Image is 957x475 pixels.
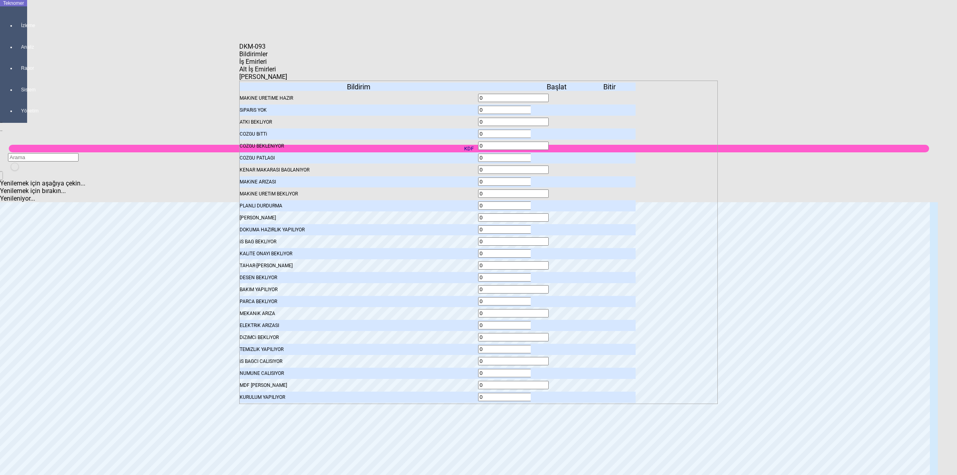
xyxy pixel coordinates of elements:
[239,50,268,58] span: Bildirimler
[478,309,549,317] input: With Spin And Buttons
[583,83,636,91] div: Bitir
[478,166,549,174] input: With Spin And Buttons
[240,200,478,211] div: PLANLI DURDURMA
[478,297,549,305] input: With Spin And Buttons
[239,58,267,65] span: İş Emirleri
[478,225,549,234] input: With Spin And Buttons
[478,381,549,389] input: With Spin And Buttons
[240,368,478,379] div: NUMUNE CALISIYOR
[240,284,478,295] div: BAKIM YAPILIYOR
[239,43,270,50] div: DKM-093
[478,285,549,294] input: With Spin And Buttons
[240,176,478,187] div: MAKiNE ARIZASI
[531,83,583,91] div: Başlat
[240,260,478,271] div: TAHAR-[PERSON_NAME]
[478,106,549,114] input: With Spin And Buttons
[478,213,549,222] input: With Spin And Buttons
[240,93,478,104] div: MAKiNE URETiME HAZIR
[478,249,549,258] input: With Spin And Buttons
[240,116,478,128] div: ATKI BEKLiYOR
[239,65,276,73] span: Alt İş Emirleri
[478,154,549,162] input: With Spin And Buttons
[478,357,549,365] input: With Spin And Buttons
[240,104,478,116] div: SiPARiS YOK
[240,320,478,331] div: ELEKTRiK ARIZASI
[240,272,478,283] div: DESEN BEKLiYOR
[478,201,549,210] input: With Spin And Buttons
[478,130,549,138] input: With Spin And Buttons
[239,81,718,404] dxi-item: Bildirimler
[478,94,549,102] input: With Spin And Buttons
[478,261,549,270] input: With Spin And Buttons
[240,248,478,259] div: KALiTE ONAYI BEKLiYOR
[478,393,549,401] input: With Spin And Buttons
[240,212,478,223] div: [PERSON_NAME]
[478,273,549,282] input: With Spin And Buttons
[478,189,549,198] input: With Spin And Buttons
[240,140,478,152] div: COZGU BEKLENiYOR
[240,128,478,140] div: COZGU BiTTi
[240,380,478,391] div: MDF [PERSON_NAME]
[240,296,478,307] div: PARCA BEKLiYOR
[240,356,478,367] div: iS BAGCI CALISIYOR
[478,333,549,341] input: With Spin And Buttons
[240,344,478,355] div: TEMiZLiK YAPILIYOR
[239,73,287,81] span: [PERSON_NAME]
[240,83,478,91] div: Bildirim
[478,142,549,150] input: With Spin And Buttons
[240,332,478,343] div: DiZiMCi BEKLiYOR
[240,152,478,164] div: COZGU PATLAGI
[240,308,478,319] div: MEKANiK ARIZA
[240,392,478,403] div: KURULUM YAPILIYOR
[240,224,478,235] div: DOKUMA HAZIRLIK YAPILIYOR
[240,188,478,199] div: MAKiNE URETiM BEKLiYOR
[478,118,549,126] input: With Spin And Buttons
[240,236,478,247] div: iS BAG BEKLiYOR
[478,177,549,186] input: With Spin And Buttons
[478,237,549,246] input: With Spin And Buttons
[478,369,549,377] input: With Spin And Buttons
[478,321,549,329] input: With Spin And Buttons
[478,345,549,353] input: With Spin And Buttons
[240,164,478,175] div: KENAR MAKARASI BAGLANIYOR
